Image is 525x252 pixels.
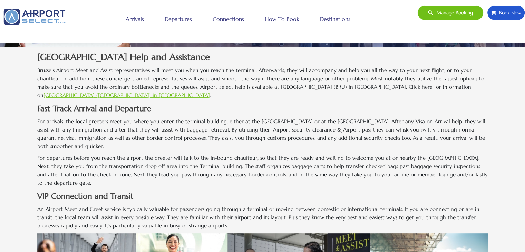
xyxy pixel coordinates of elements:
[37,205,488,230] p: An Airport Meet and Greet service is typically valuable for passengers going through a terminal o...
[263,10,301,28] a: How to book
[37,104,151,113] strong: Fast Track Arrival and Departure
[124,10,146,28] a: Arrivals
[37,154,488,187] p: For departures before you reach the airport the greeter will talk to the in-bound chauffeur, so t...
[487,5,525,20] a: Book Now
[496,6,521,20] span: Book Now
[37,117,488,151] p: For arrivals, the local greeters meet you where you enter the terminal building, either at the [G...
[318,10,352,28] a: Destinations
[37,51,210,62] strong: [GEOGRAPHIC_DATA] Help and Assistance
[417,5,484,20] a: Manage booking
[37,191,134,201] strong: VIP Connection and Transit
[211,10,246,28] a: Connections
[433,6,473,20] span: Manage booking
[43,92,210,98] a: [GEOGRAPHIC_DATA] ([GEOGRAPHIC_DATA]) in [GEOGRAPHIC_DATA]
[37,66,488,99] p: Brussels Airport Meet and Assist representatives will meet you when you reach the terminal. After...
[163,10,194,28] a: Departures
